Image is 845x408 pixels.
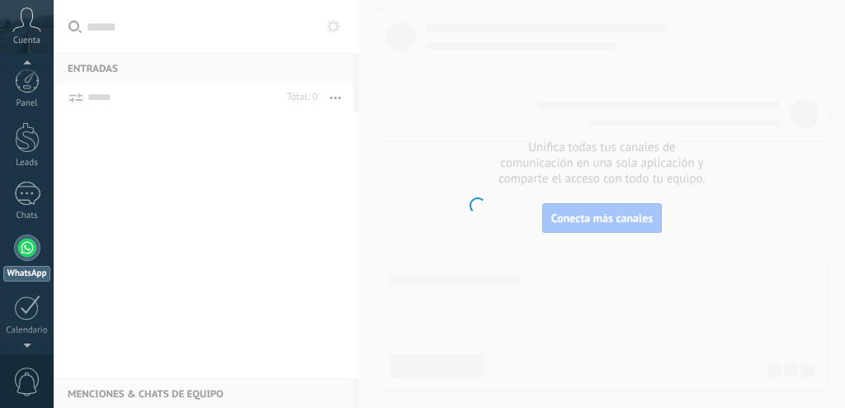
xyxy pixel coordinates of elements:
div: Leads [3,158,51,168]
span: Cuenta [13,36,40,46]
div: Calendario [3,325,51,336]
div: Panel [3,98,51,109]
div: Chats [3,211,51,221]
div: WhatsApp [3,266,50,282]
